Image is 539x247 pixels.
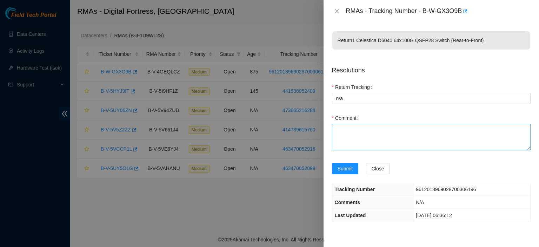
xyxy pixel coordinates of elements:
span: N/A [416,200,424,205]
textarea: Comment [332,124,531,150]
span: Last Updated [335,213,366,218]
label: Comment [332,112,361,124]
span: Submit [338,165,353,173]
p: Resolutions [332,60,531,75]
button: Close [366,163,390,174]
span: Tracking Number [335,187,375,192]
span: Close [372,165,384,173]
p: Return 1 Celestica D6040 64x100G QSFP28 Switch {Rear-to-Front} [332,31,530,50]
button: Submit [332,163,359,174]
div: RMAs - Tracking Number - B-W-GX3O9B [346,6,531,17]
span: Comments [335,200,360,205]
span: [DATE] 06:36:12 [416,213,452,218]
button: Close [332,8,342,15]
label: Return Tracking [332,82,375,93]
input: Return Tracking [332,93,531,104]
span: 9612018969028700306196 [416,187,476,192]
span: close [334,8,340,14]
